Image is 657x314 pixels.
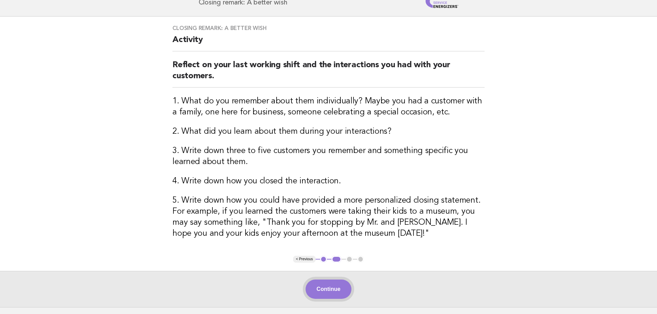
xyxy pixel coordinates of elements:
[172,126,485,137] h3: 2. What did you learn about them during your interactions?
[172,195,485,239] h3: 5. Write down how you could have provided a more personalized closing statement. For example, if ...
[320,256,327,263] button: 1
[172,34,485,51] h2: Activity
[172,96,485,118] h3: 1. What do you remember about them individually? Maybe you had a customer with a family, one here...
[172,60,485,88] h2: Reflect on your last working shift and the interactions you had with your customers.
[306,280,351,299] button: Continue
[172,176,485,187] h3: 4. Write down how you closed the interaction.
[293,256,316,263] button: < Previous
[331,256,341,263] button: 2
[172,145,485,168] h3: 3. Write down three to five customers you remember and something specific you learned about them.
[172,25,485,32] h3: Closing remark: A better wish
